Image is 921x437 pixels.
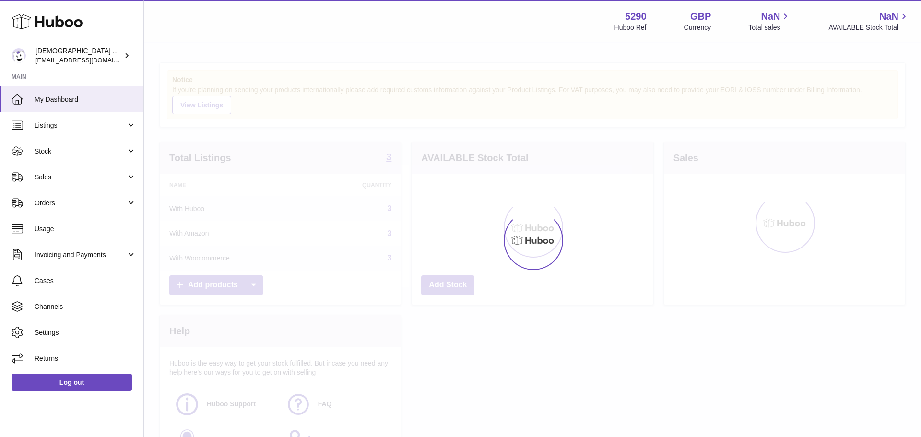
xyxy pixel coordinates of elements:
[828,10,909,32] a: NaN AVAILABLE Stock Total
[748,10,791,32] a: NaN Total sales
[690,10,711,23] strong: GBP
[35,173,126,182] span: Sales
[748,23,791,32] span: Total sales
[35,47,122,65] div: [DEMOGRAPHIC_DATA] Charity
[35,199,126,208] span: Orders
[35,302,136,311] span: Channels
[614,23,647,32] div: Huboo Ref
[12,374,132,391] a: Log out
[12,48,26,63] img: info@muslimcharity.org.uk
[35,121,126,130] span: Listings
[684,23,711,32] div: Currency
[35,56,141,64] span: [EMAIL_ADDRESS][DOMAIN_NAME]
[761,10,780,23] span: NaN
[35,328,136,337] span: Settings
[35,354,136,363] span: Returns
[35,95,136,104] span: My Dashboard
[879,10,898,23] span: NaN
[625,10,647,23] strong: 5290
[35,224,136,234] span: Usage
[35,250,126,260] span: Invoicing and Payments
[35,147,126,156] span: Stock
[828,23,909,32] span: AVAILABLE Stock Total
[35,276,136,285] span: Cases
